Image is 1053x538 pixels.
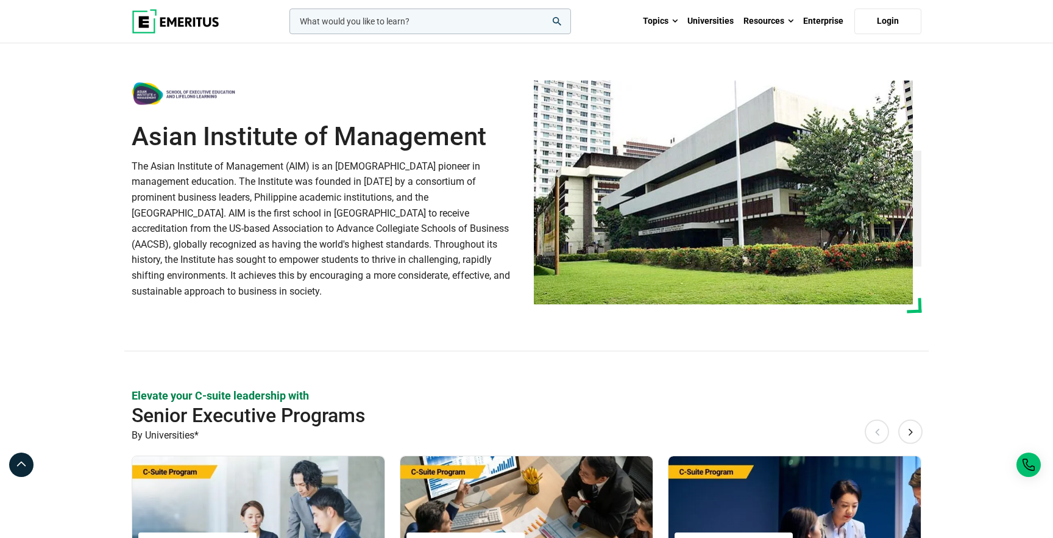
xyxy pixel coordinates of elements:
[132,121,519,152] h1: Asian Institute of Management
[898,419,923,443] button: Next
[132,80,235,107] img: Asian Institute of Management
[132,388,921,403] p: Elevate your C-suite leadership with
[534,81,913,304] img: Asian Institute of Management
[854,9,921,34] a: Login
[132,159,519,299] p: The Asian Institute of Management (AIM) is an [DEMOGRAPHIC_DATA] pioneer in management education....
[865,419,889,443] button: Previous
[132,428,921,443] p: By Universities*
[289,9,571,34] input: woocommerce-product-search-field-0
[132,403,842,428] h2: Senior Executive Programs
